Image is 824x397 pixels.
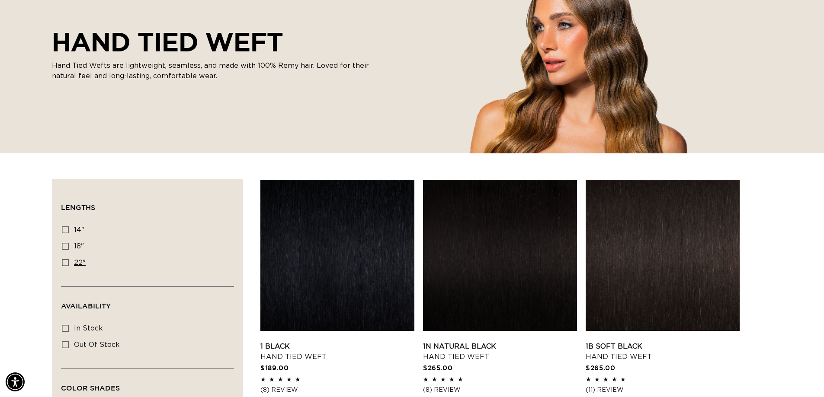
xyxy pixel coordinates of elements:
a: 1B Soft Black Hand Tied Weft [586,341,740,362]
span: 14" [74,226,84,233]
p: Hand Tied Wefts are lightweight, seamless, and made with 100% Remy hair. Loved for their natural ... [52,60,381,81]
a: 1 Black Hand Tied Weft [260,341,414,362]
span: Availability [61,302,111,310]
div: Accessibility Menu [6,372,25,391]
span: Out of stock [74,341,120,348]
span: 18" [74,243,84,250]
h2: HAND TIED WEFT [52,27,381,57]
iframe: Chat Widget [781,356,824,397]
summary: Lengths (0 selected) [61,188,234,219]
span: 22" [74,259,86,266]
summary: Availability (0 selected) [61,287,234,318]
span: Lengths [61,203,95,211]
span: In stock [74,325,103,332]
span: Color Shades [61,384,120,392]
a: 1N Natural Black Hand Tied Weft [423,341,577,362]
